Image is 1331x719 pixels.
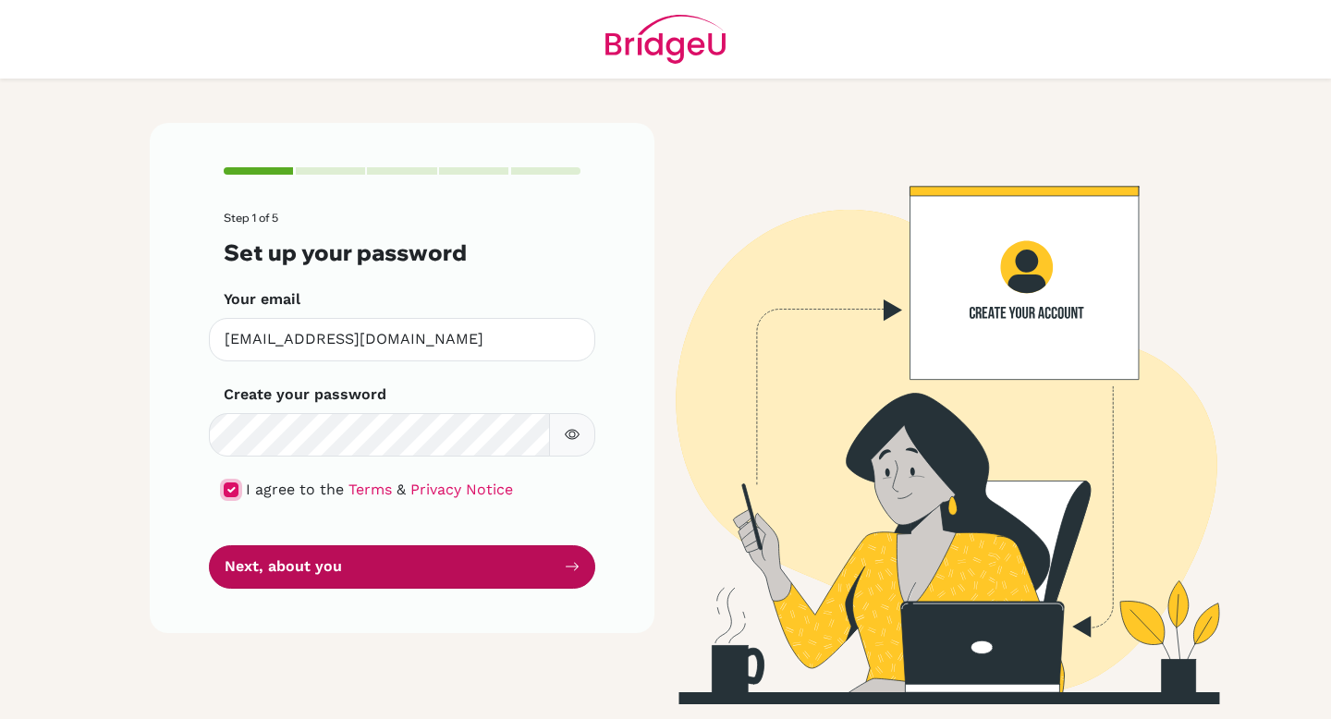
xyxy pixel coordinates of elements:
[209,318,595,361] input: Insert your email*
[224,211,278,225] span: Step 1 of 5
[209,545,595,589] button: Next, about you
[224,384,386,406] label: Create your password
[246,481,344,498] span: I agree to the
[224,288,300,311] label: Your email
[397,481,406,498] span: &
[410,481,513,498] a: Privacy Notice
[224,239,580,266] h3: Set up your password
[348,481,392,498] a: Terms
